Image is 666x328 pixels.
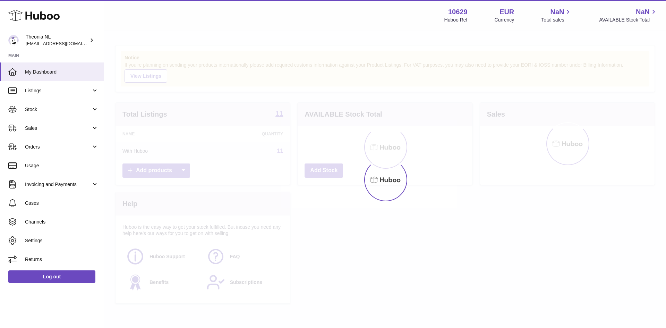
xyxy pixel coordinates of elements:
a: NaN AVAILABLE Stock Total [599,7,658,23]
div: Theonia NL [26,34,88,47]
span: NaN [550,7,564,17]
span: Sales [25,125,91,132]
span: Listings [25,87,91,94]
span: Invoicing and Payments [25,181,91,188]
div: Currency [495,17,514,23]
span: Returns [25,256,99,263]
span: Settings [25,237,99,244]
span: Cases [25,200,99,207]
span: Orders [25,144,91,150]
a: NaN Total sales [541,7,572,23]
span: [EMAIL_ADDRESS][DOMAIN_NAME] [26,41,102,46]
img: internalAdmin-10629@internal.huboo.com [8,35,19,45]
div: Huboo Ref [444,17,468,23]
span: NaN [636,7,650,17]
span: Channels [25,219,99,225]
span: Stock [25,106,91,113]
span: My Dashboard [25,69,99,75]
a: Log out [8,270,95,283]
strong: 10629 [448,7,468,17]
span: AVAILABLE Stock Total [599,17,658,23]
strong: EUR [499,7,514,17]
span: Total sales [541,17,572,23]
span: Usage [25,162,99,169]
